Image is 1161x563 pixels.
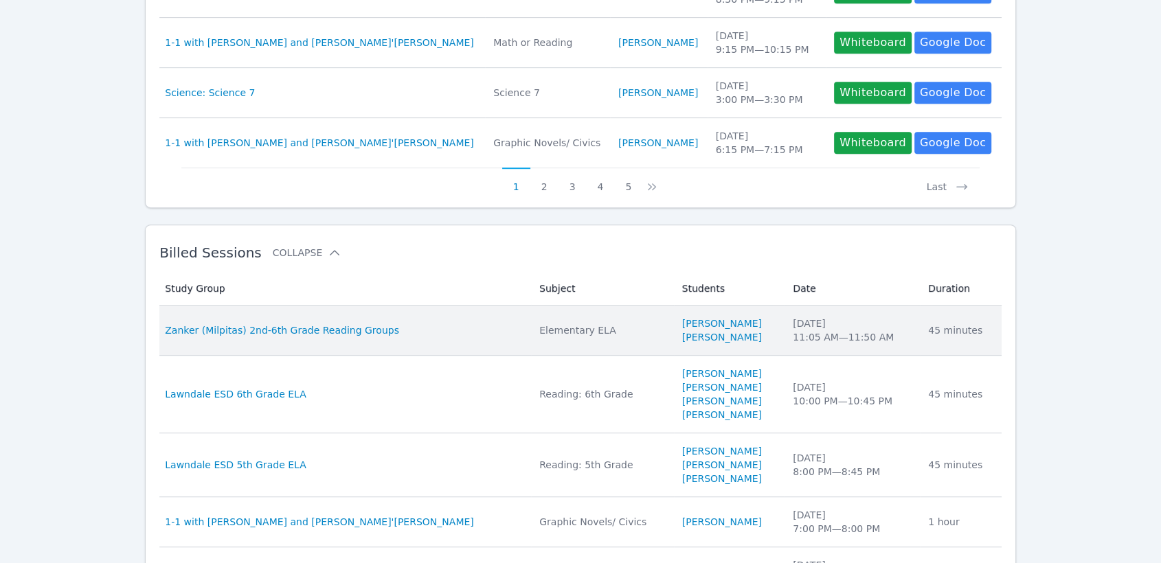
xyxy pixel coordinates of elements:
span: Billed Sessions [159,244,261,261]
a: [PERSON_NAME] [682,472,762,485]
button: Whiteboard [834,132,912,154]
a: Google Doc [914,32,991,54]
a: [PERSON_NAME] [682,317,762,330]
tr: Science: Science 7Science 7[PERSON_NAME][DATE]3:00 PM—3:30 PMWhiteboardGoogle Doc [159,68,1002,118]
a: Google Doc [914,82,991,104]
div: Math or Reading [493,36,602,49]
tr: 1-1 with [PERSON_NAME] and [PERSON_NAME]'[PERSON_NAME]Math or Reading[PERSON_NAME][DATE]9:15 PM—1... [159,18,1002,68]
a: [PERSON_NAME] [682,458,762,472]
button: 5 [614,168,642,194]
div: 45 minutes [928,323,993,337]
div: 45 minutes [928,387,993,401]
div: Science 7 [493,86,602,100]
div: 45 minutes [928,458,993,472]
button: 1 [502,168,530,194]
a: [PERSON_NAME] [682,394,762,408]
th: Study Group [159,272,531,306]
a: [PERSON_NAME] [618,136,698,150]
th: Subject [531,272,674,306]
a: Google Doc [914,132,991,154]
a: 1-1 with [PERSON_NAME] and [PERSON_NAME]'[PERSON_NAME] [165,136,473,150]
a: [PERSON_NAME] [682,330,762,344]
a: [PERSON_NAME] [682,367,762,380]
a: 1-1 with [PERSON_NAME] and [PERSON_NAME]'[PERSON_NAME] [165,36,473,49]
div: Elementary ELA [539,323,666,337]
div: Graphic Novels/ Civics [539,515,666,529]
th: Students [674,272,785,306]
button: Whiteboard [834,82,912,104]
tr: Zanker (Milpitas) 2nd-6th Grade Reading GroupsElementary ELA[PERSON_NAME][PERSON_NAME][DATE]11:05... [159,306,1002,356]
button: Whiteboard [834,32,912,54]
a: 1-1 with [PERSON_NAME] and [PERSON_NAME]'[PERSON_NAME] [165,515,473,529]
div: Graphic Novels/ Civics [493,136,602,150]
div: Reading: 6th Grade [539,387,666,401]
div: [DATE] 11:05 AM — 11:50 AM [793,317,912,344]
button: Last [916,168,980,194]
div: [DATE] 7:00 PM — 8:00 PM [793,508,912,536]
a: [PERSON_NAME] [618,86,698,100]
a: [PERSON_NAME] [618,36,698,49]
a: Zanker (Milpitas) 2nd-6th Grade Reading Groups [165,323,399,337]
div: [DATE] 8:00 PM — 8:45 PM [793,451,912,479]
a: Lawndale ESD 5th Grade ELA [165,458,306,472]
a: Lawndale ESD 6th Grade ELA [165,387,306,401]
tr: Lawndale ESD 5th Grade ELAReading: 5th Grade[PERSON_NAME][PERSON_NAME][PERSON_NAME][DATE]8:00 PM—... [159,433,1002,497]
tr: 1-1 with [PERSON_NAME] and [PERSON_NAME]'[PERSON_NAME]Graphic Novels/ Civics[PERSON_NAME][DATE]6:... [159,118,1002,168]
th: Duration [920,272,1002,306]
div: [DATE] 6:15 PM — 7:15 PM [716,129,818,157]
div: Reading: 5th Grade [539,458,666,472]
a: [PERSON_NAME] [682,515,762,529]
tr: Lawndale ESD 6th Grade ELAReading: 6th Grade[PERSON_NAME][PERSON_NAME][PERSON_NAME][PERSON_NAME][... [159,356,1002,433]
div: [DATE] 10:00 PM — 10:45 PM [793,380,912,408]
button: 2 [530,168,559,194]
button: 4 [586,168,614,194]
div: 1 hour [928,515,993,529]
div: [DATE] 9:15 PM — 10:15 PM [716,29,818,56]
a: [PERSON_NAME] [682,444,762,458]
button: 3 [559,168,587,194]
a: [PERSON_NAME] [682,408,762,422]
a: [PERSON_NAME] [682,380,762,394]
a: Science: Science 7 [165,86,255,100]
tr: 1-1 with [PERSON_NAME] and [PERSON_NAME]'[PERSON_NAME]Graphic Novels/ Civics[PERSON_NAME][DATE]7:... [159,497,1002,547]
div: [DATE] 3:00 PM — 3:30 PM [716,79,818,106]
th: Date [785,272,920,306]
button: Collapse [273,246,341,260]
